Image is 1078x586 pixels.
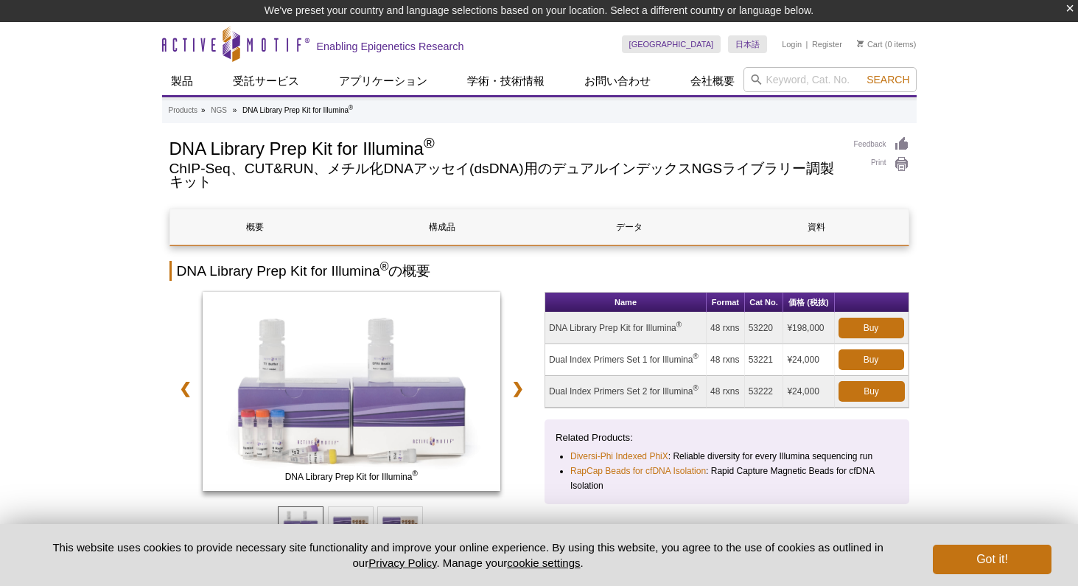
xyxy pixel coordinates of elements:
[570,449,668,464] a: Diversi-Phi Indexed PhiX
[782,39,802,49] a: Login
[854,156,909,172] a: Print
[545,209,715,245] a: データ
[570,464,706,478] a: RapCap Beads for cfDNA Isolation
[707,313,745,344] td: 48 rxns
[357,209,528,245] a: 構成品
[857,39,883,49] a: Cart
[206,470,497,484] span: DNA Library Prep Kit for Illumina
[545,293,707,313] th: Name
[545,313,707,344] td: DNA Library Prep Kit for Illumina
[783,293,834,313] th: 価格 (税抜)
[570,449,885,464] li: : Reliable diversity for every Illumina sequencing run
[162,67,202,95] a: 製品
[867,74,909,86] span: Search
[170,209,340,245] a: 概要
[211,104,227,117] a: NGS
[676,321,682,329] sup: ®
[27,540,909,571] p: This website uses cookies to provide necessary site functionality and improve your online experie...
[857,40,864,47] img: Your Cart
[368,557,436,569] a: Privacy Policy
[862,73,914,86] button: Search
[707,344,745,376] td: 48 rxns
[242,106,353,114] li: DNA Library Prep Kit for Illumina
[783,376,834,408] td: ¥24,000
[728,35,767,53] a: 日本語
[169,104,197,117] a: Products
[545,344,707,376] td: Dual Index Primers Set 1 for Illumina
[745,313,784,344] td: 53220
[854,136,909,153] a: Feedback
[169,162,839,189] h2: ChIP-Seq、CUT&RUN、メチル化DNAアッセイ(dsDNA)用のデュアルインデックスNGSライブラリー調製キット
[545,376,707,408] td: Dual Index Primers Set 2 for Illumina
[745,376,784,408] td: 53222
[169,372,201,405] a: ❮
[839,318,904,338] a: Buy
[201,106,206,114] li: »
[502,372,533,405] a: ❯
[745,293,784,313] th: Cat No.
[707,293,745,313] th: Format
[380,260,389,273] sup: ®
[732,209,902,245] a: 資料
[224,67,308,95] a: 受託サービス
[693,384,698,392] sup: ®
[812,39,842,49] a: Register
[839,381,905,402] a: Buy
[707,376,745,408] td: 48 rxns
[556,430,898,445] p: Related Products:
[203,292,501,491] img: DNA Library Prep Kit for Illumina
[806,35,808,53] li: |
[743,67,917,92] input: Keyword, Cat. No.
[783,344,834,376] td: ¥24,000
[233,106,237,114] li: »
[169,136,839,158] h1: DNA Library Prep Kit for Illumina
[783,313,834,344] td: ¥198,000
[317,40,464,53] h2: Enabling Epigenetics Research
[169,261,909,281] h2: DNA Library Prep Kit for Illumina の概要
[857,35,917,53] li: (0 items)
[424,135,435,151] sup: ®
[412,470,417,478] sup: ®
[507,557,580,569] button: cookie settings
[693,352,698,360] sup: ®
[330,67,436,95] a: アプリケーション
[682,67,743,95] a: 会社概要
[458,67,553,95] a: 学術・技術情報
[622,35,721,53] a: [GEOGRAPHIC_DATA]
[203,292,501,495] a: DNA Library Prep Kit for Illumina
[745,344,784,376] td: 53221
[570,464,885,493] li: : Rapid Capture Magnetic Beads for cfDNA Isolation
[839,349,904,370] a: Buy
[349,104,353,111] sup: ®
[933,545,1051,574] button: Got it!
[575,67,659,95] a: お問い合わせ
